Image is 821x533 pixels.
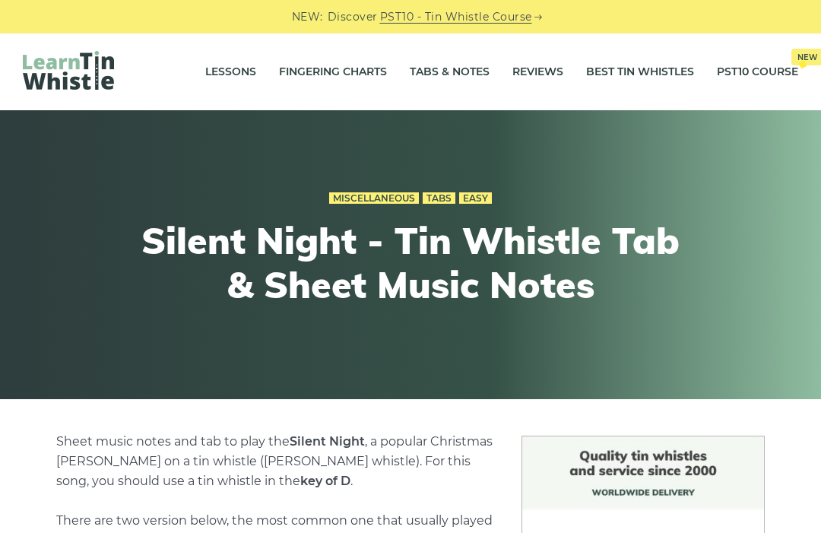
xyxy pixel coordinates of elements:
[410,53,490,91] a: Tabs & Notes
[205,53,256,91] a: Lessons
[329,192,419,205] a: Miscellaneous
[586,53,694,91] a: Best Tin Whistles
[279,53,387,91] a: Fingering Charts
[131,219,690,306] h1: Silent Night - Tin Whistle Tab & Sheet Music Notes
[459,192,492,205] a: Easy
[717,53,798,91] a: PST10 CourseNew
[512,53,563,91] a: Reviews
[290,434,365,449] strong: Silent Night
[300,474,350,488] strong: key of D
[423,192,455,205] a: Tabs
[23,51,114,90] img: LearnTinWhistle.com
